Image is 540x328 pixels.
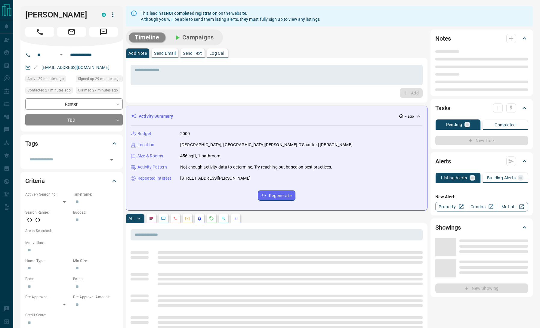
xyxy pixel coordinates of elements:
p: Log Call [209,51,225,55]
a: Condos [466,202,497,212]
svg: Emails [185,216,190,221]
p: Location [137,142,154,148]
button: Regenerate [258,190,295,201]
p: Building Alerts [487,176,516,180]
p: Min Size: [73,258,118,264]
h2: Tags [25,139,38,148]
button: Open [107,156,116,164]
p: Search Range: [25,210,70,215]
p: Send Email [154,51,176,55]
h2: Tasks [435,103,450,113]
p: [STREET_ADDRESS][PERSON_NAME] [180,175,251,181]
div: Showings [435,220,528,235]
svg: Notes [149,216,154,221]
p: Size & Rooms [137,153,163,159]
p: Timeframe: [73,192,118,197]
div: Thu Aug 14 2025 [76,87,123,95]
p: 456 sqft, 1 bathroom [180,153,221,159]
p: [GEOGRAPHIC_DATA], [GEOGRAPHIC_DATA][PERSON_NAME] O'Shanter | [PERSON_NAME] [180,142,353,148]
div: condos.ca [102,13,106,17]
div: Tasks [435,101,528,115]
p: Home Type: [25,258,70,264]
div: Notes [435,31,528,46]
a: Mr.Loft [497,202,528,212]
svg: Calls [173,216,178,221]
p: Not enough activity data to determine. Try reaching out based on best practices. [180,164,332,170]
p: New Alert: [435,194,528,200]
svg: Agent Actions [233,216,238,221]
p: Pre-Approved: [25,294,70,300]
span: Active 29 minutes ago [27,76,64,82]
svg: Requests [209,216,214,221]
p: Add Note [128,51,147,55]
svg: Email Valid [33,66,37,70]
p: Motivation: [25,240,118,246]
p: Pending [446,122,462,127]
div: Activity Summary-- ago [131,111,422,122]
button: Open [58,51,65,58]
div: Thu Aug 14 2025 [76,76,123,84]
p: Repeated Interest [137,175,171,181]
div: Thu Aug 14 2025 [25,87,73,95]
svg: Listing Alerts [197,216,202,221]
p: Send Text [183,51,202,55]
p: Credit Score: [25,312,118,318]
strong: NOT [166,11,174,16]
a: Property [435,202,466,212]
p: Activity Pattern [137,164,167,170]
p: -- ago [405,114,414,119]
span: Contacted 27 minutes ago [27,87,71,93]
h2: Alerts [435,156,451,166]
h2: Showings [435,223,461,232]
p: Budget: [73,210,118,215]
p: Listing Alerts [441,176,467,180]
p: Pre-Approval Amount: [73,294,118,300]
p: $0 - $0 [25,215,70,225]
div: Thu Aug 14 2025 [25,76,73,84]
p: 2000 [180,131,190,137]
svg: Opportunities [221,216,226,221]
h2: Notes [435,34,451,43]
p: Baths: [73,276,118,282]
svg: Lead Browsing Activity [161,216,166,221]
button: Timeline [129,32,165,42]
p: Areas Searched: [25,228,118,234]
p: Budget [137,131,151,137]
a: [EMAIL_ADDRESS][DOMAIN_NAME] [42,65,110,70]
h1: [PERSON_NAME] [25,10,93,20]
h2: Criteria [25,176,45,186]
p: Activity Summary [139,113,173,119]
span: Email [57,27,86,37]
div: Criteria [25,174,118,188]
div: This lead has completed registration on the website. Although you will be able to send them listi... [141,8,320,25]
span: Message [89,27,118,37]
p: All [128,216,133,221]
p: Beds: [25,276,70,282]
div: Alerts [435,154,528,169]
button: Campaigns [168,32,220,42]
div: Tags [25,136,118,151]
div: TBD [25,114,123,125]
p: Completed [495,123,516,127]
div: Renter [25,98,123,110]
span: Claimed 27 minutes ago [78,87,118,93]
p: Actively Searching: [25,192,70,197]
span: Call [25,27,54,37]
span: Signed up 29 minutes ago [78,76,121,82]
